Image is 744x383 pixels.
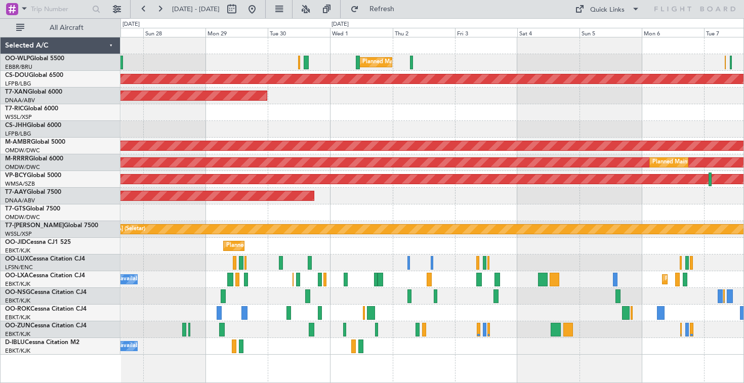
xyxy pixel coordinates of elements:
span: OO-LUX [5,256,29,262]
span: All Aircraft [26,24,107,31]
span: D-IBLU [5,339,25,346]
a: OO-LXACessna Citation CJ4 [5,273,85,279]
a: OO-ZUNCessna Citation CJ4 [5,323,87,329]
span: M-AMBR [5,139,31,145]
a: EBKT/KJK [5,314,30,321]
a: EBKT/KJK [5,330,30,338]
span: CS-DOU [5,72,29,78]
span: OO-WLP [5,56,30,62]
a: EBKT/KJK [5,280,30,288]
a: LFPB/LBG [5,80,31,88]
div: Sun 28 [143,28,205,37]
span: OO-ZUN [5,323,30,329]
span: Refresh [361,6,403,13]
a: OMDW/DWC [5,163,40,171]
a: DNAA/ABV [5,97,35,104]
span: M-RRRR [5,156,29,162]
span: T7-XAN [5,89,28,95]
input: Trip Number [31,2,89,17]
div: Mon 29 [205,28,268,37]
a: DNAA/ABV [5,197,35,204]
button: Quick Links [570,1,645,17]
span: T7-[PERSON_NAME] [5,223,64,229]
a: WMSA/SZB [5,180,35,188]
a: M-RRRRGlobal 6000 [5,156,63,162]
a: OO-LUXCessna Citation CJ4 [5,256,85,262]
a: CS-JHHGlobal 6000 [5,122,61,129]
div: [DATE] [122,20,140,29]
a: EBKT/KJK [5,347,30,355]
span: T7-GTS [5,206,26,212]
div: Wed 1 [330,28,392,37]
a: M-AMBRGlobal 5000 [5,139,65,145]
span: OO-JID [5,239,26,245]
a: T7-XANGlobal 6000 [5,89,62,95]
a: CS-DOUGlobal 6500 [5,72,63,78]
div: Tue 30 [268,28,330,37]
a: OO-WLPGlobal 5500 [5,56,64,62]
a: LFSN/ENC [5,264,33,271]
div: Sun 5 [580,28,642,37]
div: A/C Unavailable [102,272,144,287]
a: EBKT/KJK [5,247,30,254]
div: Planned Maint Milan (Linate) [362,55,435,70]
span: OO-LXA [5,273,29,279]
button: Refresh [346,1,406,17]
a: T7-RICGlobal 6000 [5,106,58,112]
a: LFPB/LBG [5,130,31,138]
span: VP-BCY [5,173,27,179]
a: WSSL/XSP [5,230,32,238]
span: T7-RIC [5,106,24,112]
a: OMDW/DWC [5,147,40,154]
span: [DATE] - [DATE] [172,5,220,14]
a: VP-BCYGlobal 5000 [5,173,61,179]
div: Fri 3 [455,28,517,37]
a: OO-JIDCessna CJ1 525 [5,239,71,245]
a: OMDW/DWC [5,214,40,221]
a: T7-AAYGlobal 7500 [5,189,61,195]
a: OO-NSGCessna Citation CJ4 [5,289,87,295]
span: CS-JHH [5,122,27,129]
a: T7-GTSGlobal 7500 [5,206,60,212]
div: Quick Links [590,5,625,15]
div: Planned Maint Kortrijk-[GEOGRAPHIC_DATA] [226,238,344,253]
a: T7-[PERSON_NAME]Global 7500 [5,223,98,229]
a: D-IBLUCessna Citation M2 [5,339,79,346]
a: OO-ROKCessna Citation CJ4 [5,306,87,312]
a: WSSL/XSP [5,113,32,121]
div: Mon 6 [642,28,704,37]
button: All Aircraft [11,20,110,36]
span: OO-NSG [5,289,30,295]
div: [DATE] [332,20,349,29]
span: OO-ROK [5,306,30,312]
div: Sat 4 [517,28,580,37]
a: EBBR/BRU [5,63,32,71]
span: T7-AAY [5,189,27,195]
div: Thu 2 [393,28,455,37]
a: EBKT/KJK [5,297,30,305]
